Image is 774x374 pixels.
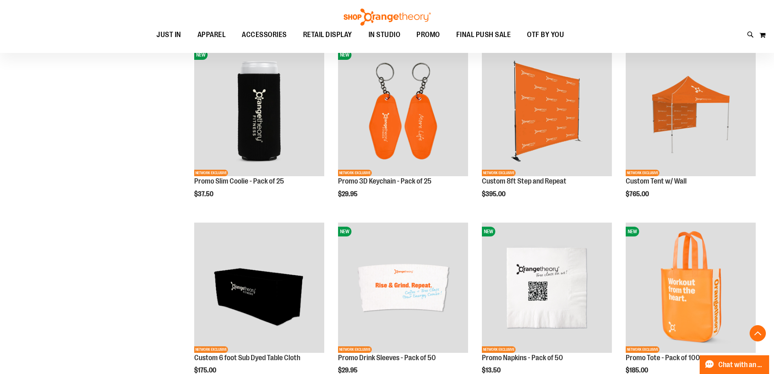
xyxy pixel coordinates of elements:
[295,26,360,44] a: RETAIL DISPLAY
[148,26,189,44] a: JUST IN
[408,26,448,44] a: PROMO
[626,223,756,354] a: Promo Tote - Pack of 100NEWNETWORK EXCLUSIVE
[482,190,507,198] span: $395.00
[338,46,468,176] img: Promo 3D Keychain - Pack of 25
[242,26,287,44] span: ACCESSORIES
[338,346,372,353] span: NETWORK EXCLUSIVE
[194,223,324,354] a: OTF 6 foot Sub Dyed Table ClothNETWORK EXCLUSIVE
[626,46,756,177] a: OTF Custom Tent w/single sided wall OrangeNETWORK EXCLUSIVE
[338,190,359,198] span: $29.95
[448,26,519,44] a: FINAL PUSH SALE
[369,26,401,44] span: IN STUDIO
[416,26,440,44] span: PROMO
[626,367,649,374] span: $185.00
[456,26,511,44] span: FINAL PUSH SALE
[190,42,328,219] div: product
[338,227,351,236] span: NEW
[750,325,766,341] button: Back To Top
[194,46,324,177] a: Promo Slim Coolie - Pack of 25NEWNETWORK EXCLUSIVE
[626,170,659,176] span: NETWORK EXCLUSIVE
[626,46,756,176] img: OTF Custom Tent w/single sided wall Orange
[194,367,217,374] span: $175.00
[482,367,502,374] span: $13.50
[234,26,295,44] a: ACCESSORIES
[622,42,760,214] div: product
[338,170,372,176] span: NETWORK EXCLUSIVE
[626,227,639,236] span: NEW
[194,223,324,353] img: OTF 6 foot Sub Dyed Table Cloth
[194,177,284,185] a: Promo Slim Coolie - Pack of 25
[626,346,659,353] span: NETWORK EXCLUSIVE
[626,177,687,185] a: Custom Tent w/ Wall
[626,354,700,362] a: Promo Tote - Pack of 100
[338,354,436,362] a: Promo Drink Sleeves - Pack of 50
[527,26,564,44] span: OTF BY YOU
[338,50,351,60] span: NEW
[718,361,764,369] span: Chat with an Expert
[519,26,572,44] a: OTF BY YOU
[197,26,226,44] span: APPAREL
[194,354,300,362] a: Custom 6 foot Sub Dyed Table Cloth
[343,9,432,26] img: Shop Orangetheory
[338,223,468,354] a: Promo Drink Sleeves - Pack of 50NEWNETWORK EXCLUSIVE
[482,177,566,185] a: Custom 8ft Step and Repeat
[338,367,359,374] span: $29.95
[482,354,563,362] a: Promo Napkins - Pack of 50
[194,170,228,176] span: NETWORK EXCLUSIVE
[194,50,208,60] span: NEW
[194,346,228,353] span: NETWORK EXCLUSIVE
[338,46,468,177] a: Promo 3D Keychain - Pack of 25NEWNETWORK EXCLUSIVE
[626,223,756,353] img: Promo Tote - Pack of 100
[478,42,616,214] div: product
[334,42,472,219] div: product
[482,227,495,236] span: NEW
[303,26,352,44] span: RETAIL DISPLAY
[360,26,409,44] a: IN STUDIO
[700,355,770,374] button: Chat with an Expert
[482,223,612,353] img: Promo Napkins - Pack of 50
[482,223,612,354] a: Promo Napkins - Pack of 50NEWNETWORK EXCLUSIVE
[482,170,516,176] span: NETWORK EXCLUSIVE
[194,46,324,176] img: Promo Slim Coolie - Pack of 25
[482,346,516,353] span: NETWORK EXCLUSIVE
[626,190,650,198] span: $765.00
[482,46,612,176] img: OTF 8ft Step and Repeat
[482,46,612,177] a: OTF 8ft Step and RepeatNETWORK EXCLUSIVE
[156,26,181,44] span: JUST IN
[338,177,431,185] a: Promo 3D Keychain - Pack of 25
[189,26,234,44] a: APPAREL
[194,190,215,198] span: $37.50
[338,223,468,353] img: Promo Drink Sleeves - Pack of 50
